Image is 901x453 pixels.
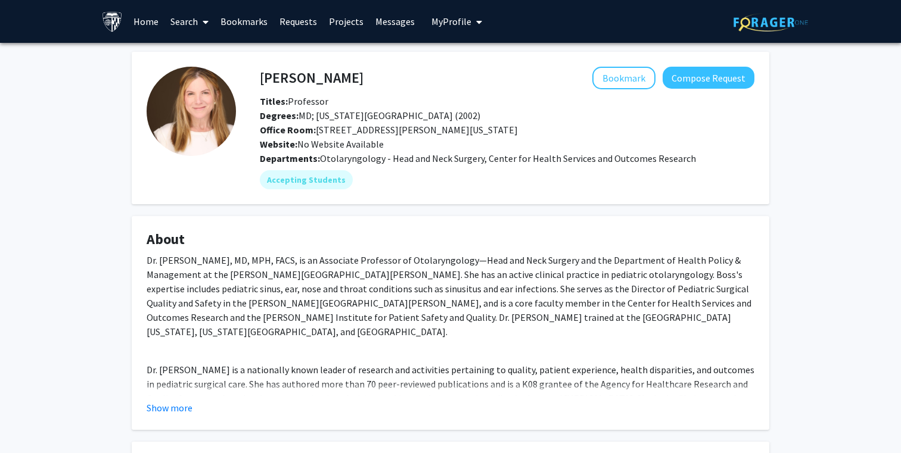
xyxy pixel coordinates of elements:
[323,1,369,42] a: Projects
[260,138,384,150] span: No Website Available
[260,95,288,107] b: Titles:
[128,1,164,42] a: Home
[147,67,236,156] img: Profile Picture
[147,401,192,415] button: Show more
[164,1,215,42] a: Search
[147,363,754,434] p: Dr. [PERSON_NAME] is a nationally known leader of research and activities pertaining to quality, ...
[260,170,353,189] mat-chip: Accepting Students
[260,110,480,121] span: MD; [US_STATE][GEOGRAPHIC_DATA] (2002)
[320,152,696,164] span: Otolaryngology - Head and Neck Surgery, Center for Health Services and Outcomes Research
[734,13,808,32] img: ForagerOne Logo
[260,124,316,136] b: Office Room:
[260,124,518,136] span: [STREET_ADDRESS][PERSON_NAME][US_STATE]
[260,110,299,121] b: Degrees:
[260,138,297,150] b: Website:
[663,67,754,89] button: Compose Request to Emily Boss
[431,15,471,27] span: My Profile
[592,67,655,89] button: Add Emily Boss to Bookmarks
[260,152,320,164] b: Departments:
[274,1,323,42] a: Requests
[102,11,123,32] img: Johns Hopkins University Logo
[147,253,754,339] p: Dr. [PERSON_NAME], MD, MPH, FACS, is an Associate Professor of Otolaryngology—Head and Neck Surge...
[260,67,363,89] h4: [PERSON_NAME]
[260,95,328,107] span: Professor
[215,1,274,42] a: Bookmarks
[369,1,421,42] a: Messages
[147,231,754,248] h4: About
